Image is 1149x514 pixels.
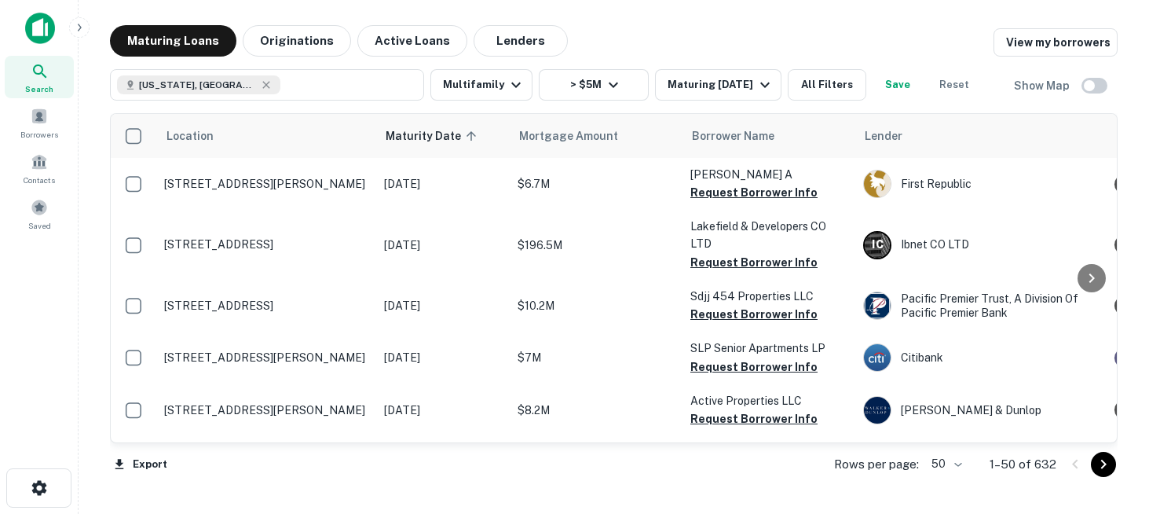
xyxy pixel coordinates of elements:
p: [STREET_ADDRESS][PERSON_NAME] [164,351,368,365]
p: $8.2M [518,402,675,419]
h6: Show Map [1014,77,1072,94]
p: [STREET_ADDRESS] [164,299,368,313]
button: Request Borrower Info [690,409,818,428]
p: Rows per page: [834,455,919,474]
button: Lenders [474,25,568,57]
p: [DATE] [384,402,502,419]
button: Maturing [DATE] [655,69,781,101]
th: Location [156,114,376,158]
button: Go to next page [1091,452,1116,477]
button: Reset [929,69,979,101]
button: [US_STATE], [GEOGRAPHIC_DATA] [110,69,424,101]
span: Borrower Name [692,127,774,145]
p: $7M [518,349,675,366]
img: picture [864,344,891,371]
div: 50 [925,453,964,475]
th: Maturity Date [376,114,510,158]
button: Active Loans [357,25,467,57]
p: [STREET_ADDRESS] [164,237,368,251]
img: picture [864,171,891,197]
div: Maturing [DATE] [668,75,774,94]
a: Saved [5,193,74,235]
a: View my borrowers [993,28,1118,57]
p: Sdjj 454 Properties LLC [690,288,847,305]
button: Multifamily [430,69,532,101]
p: Lakefield & Developers CO LTD [690,218,847,252]
p: [STREET_ADDRESS][PERSON_NAME] [164,177,368,191]
span: Saved [28,219,51,232]
button: Originations [243,25,351,57]
button: Request Borrower Info [690,305,818,324]
div: Ibnet CO LTD [863,231,1099,259]
iframe: Chat Widget [1070,388,1149,464]
th: Borrower Name [682,114,855,158]
span: Borrowers [20,128,58,141]
p: [DATE] [384,237,502,254]
button: Request Borrower Info [690,253,818,272]
span: Mortgage Amount [519,127,639,145]
button: Export [110,453,171,476]
div: Citibank [863,343,1099,372]
span: Contacts [24,174,55,186]
button: Save your search to get updates of matches that match your search criteria. [873,69,923,101]
a: Search [5,56,74,98]
span: Location [166,127,214,145]
p: I C [872,237,883,253]
p: 1–50 of 632 [990,455,1056,474]
span: [US_STATE], [GEOGRAPHIC_DATA] [139,78,257,92]
div: First Republic [863,170,1099,198]
th: Lender [855,114,1107,158]
th: Mortgage Amount [510,114,682,158]
p: [DATE] [384,175,502,193]
p: [DATE] [384,349,502,366]
div: Pacific Premier Trust, A Division Of Pacific Premier Bank [863,292,1099,320]
button: All Filters [788,69,866,101]
button: Request Borrower Info [690,183,818,202]
div: [PERSON_NAME] & Dunlop [863,396,1099,424]
p: [STREET_ADDRESS][PERSON_NAME] [164,403,368,417]
p: [DATE] [384,297,502,314]
p: Active Properties LLC [690,392,847,409]
span: Search [25,83,53,95]
img: capitalize-icon.png [25,13,55,44]
span: Lender [865,127,902,145]
img: picture [864,397,891,424]
p: SLP Senior Apartments LP [690,340,847,357]
span: Maturity Date [386,127,481,145]
button: Maturing Loans [110,25,236,57]
a: Contacts [5,147,74,189]
button: Request Borrower Info [690,358,818,376]
button: > $5M [539,69,649,101]
p: [PERSON_NAME] A [690,166,847,183]
p: $196.5M [518,237,675,254]
p: $6.7M [518,175,675,193]
img: picture [864,292,891,319]
p: $10.2M [518,297,675,314]
a: Borrowers [5,101,74,144]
